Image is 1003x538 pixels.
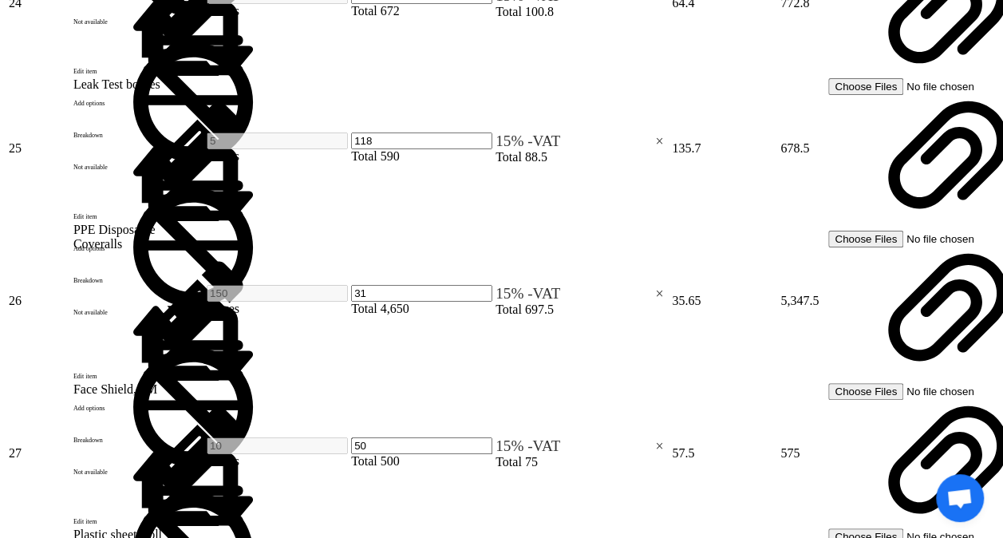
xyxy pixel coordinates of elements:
span: Total [496,303,522,316]
span: × [655,134,663,148]
div: Edit item [73,92,176,124]
span: Total [496,455,522,469]
td: 26 [8,222,22,380]
span: PPE Disposable Coveralls [73,223,156,251]
div: Add options [73,124,176,156]
ng-select: VAT [496,437,669,455]
span: Leak Test bottles [73,77,160,91]
span: Total [351,4,377,18]
span: 672 [381,4,400,18]
a: Open chat [936,474,984,522]
span: Face Shield, 3M [73,382,157,396]
div: Edit item [73,251,176,283]
input: RFQ_STEP1.ITEMS.2.AMOUNT_TITLE [207,285,348,302]
span: Clear all [655,437,669,455]
span: × [655,287,663,301]
div: Not available [73,42,176,74]
div: Edit item [73,397,176,429]
span: 4,650 [381,302,409,315]
input: Unit Price [351,437,492,454]
span: 88.5 [525,150,547,164]
span: 100.8 [525,5,554,18]
div: Not available [73,347,176,379]
span: 5,347.5 [780,294,819,307]
div: Add options [73,283,176,315]
span: Total [496,5,522,18]
span: 575 [780,446,800,460]
span: 75 [525,455,538,469]
span: × [655,439,663,453]
td: 135.7 [671,77,778,220]
input: RFQ_STEP1.ITEMS.2.AMOUNT_TITLE [207,133,348,149]
td: 35.65 [671,222,778,380]
span: Pieces [207,4,239,18]
ng-select: VAT [496,133,669,150]
span: Pieces [207,302,239,315]
div: Not available [73,493,176,524]
div: Add options [73,429,176,461]
div: Breakdown [73,315,176,347]
td: 27 [8,382,22,525]
td: 57.5 [671,382,778,525]
span: 500 [381,454,400,468]
span: 697.5 [525,303,554,316]
td: 25 [8,77,22,220]
span: 678.5 [780,141,809,155]
div: Breakdown [73,461,176,493]
input: Unit Price [351,133,492,149]
span: Clear all [655,285,669,303]
input: RFQ_STEP1.ITEMS.2.AMOUNT_TITLE [207,437,348,454]
span: Clear all [655,133,669,150]
ng-select: VAT [496,285,669,303]
span: Total [496,150,522,164]
span: Total [351,302,377,315]
span: Pieces [207,149,239,163]
span: Total [351,149,377,163]
div: Breakdown [73,156,176,188]
span: Pieces [207,454,239,468]
input: Unit Price [351,285,492,302]
span: Total [351,454,377,468]
span: 590 [381,149,400,163]
div: Not available [73,188,176,220]
div: Breakdown [73,10,176,42]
